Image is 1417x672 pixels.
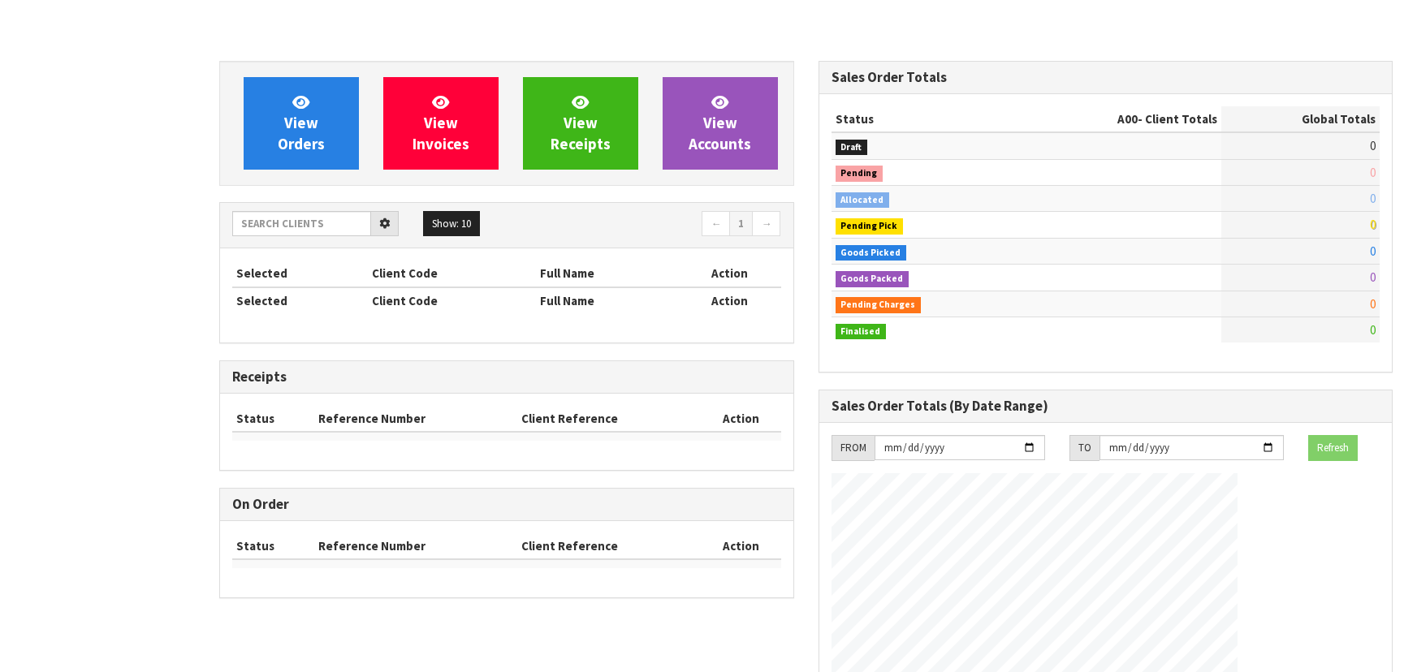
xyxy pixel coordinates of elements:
span: 0 [1370,138,1376,153]
div: FROM [832,435,875,461]
span: View Accounts [689,93,751,153]
span: View Orders [278,93,325,153]
input: Search clients [232,211,371,236]
a: ViewInvoices [383,77,499,170]
span: 0 [1370,217,1376,232]
a: 1 [729,211,753,237]
a: → [752,211,780,237]
a: ViewAccounts [663,77,778,170]
a: ViewOrders [244,77,359,170]
th: Reference Number [314,533,517,559]
span: Pending [836,166,883,182]
th: Selected [232,287,368,313]
h3: Sales Order Totals (By Date Range) [832,398,1380,414]
span: Draft [836,140,868,156]
h3: Sales Order Totals [832,70,1380,85]
th: Client Code [368,261,537,286]
th: Action [702,533,780,559]
h3: On Order [232,497,781,512]
span: 0 [1370,296,1376,312]
th: Reference Number [314,406,517,432]
th: Status [232,406,314,432]
span: 0 [1370,191,1376,206]
a: ← [702,211,730,237]
nav: Page navigation [519,211,781,239]
th: Action [679,261,781,286]
span: Goods Picked [836,245,907,261]
span: Allocated [836,192,890,209]
th: Action [679,287,781,313]
span: View Invoices [413,93,469,153]
th: Full Name [536,261,679,286]
span: 0 [1370,269,1376,285]
th: Global Totals [1221,106,1380,132]
th: Selected [232,261,368,286]
span: Pending Charges [836,297,922,313]
th: Status [232,533,314,559]
th: Client Code [368,287,537,313]
div: TO [1069,435,1099,461]
th: Client Reference [517,406,702,432]
span: Pending Pick [836,218,904,235]
span: 0 [1370,243,1376,259]
a: ViewReceipts [523,77,638,170]
button: Show: 10 [423,211,480,237]
h3: Receipts [232,369,781,385]
span: View Receipts [551,93,611,153]
th: Status [832,106,1013,132]
span: 0 [1370,322,1376,338]
th: - Client Totals [1013,106,1221,132]
span: 0 [1370,165,1376,180]
th: Full Name [536,287,679,313]
th: Action [702,406,780,432]
span: Goods Packed [836,271,909,287]
button: Refresh [1308,435,1358,461]
span: A00 [1117,111,1138,127]
span: Finalised [836,324,887,340]
th: Client Reference [517,533,702,559]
